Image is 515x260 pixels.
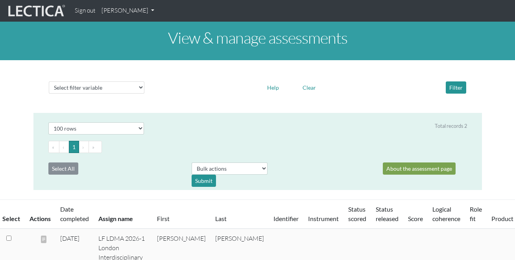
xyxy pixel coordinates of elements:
[69,141,79,153] button: Go to page 1
[157,215,170,222] a: First
[60,205,89,222] a: Date completed
[470,205,482,222] a: Role fit
[264,83,282,90] a: Help
[383,162,456,175] a: About the assessment page
[48,141,467,153] ul: Pagination
[408,215,423,222] a: Score
[273,215,299,222] a: Identifier
[94,200,152,229] th: Assign name
[48,162,78,175] button: Select All
[432,205,460,222] a: Logical coherence
[192,175,216,187] div: Submit
[215,215,227,222] a: Last
[264,81,282,94] button: Help
[299,81,319,94] button: Clear
[348,205,366,222] a: Status scored
[446,81,466,94] button: Filter
[376,205,399,222] a: Status released
[491,215,513,222] a: Product
[6,4,65,18] img: lecticalive
[40,234,48,244] span: view
[72,3,98,18] a: Sign out
[25,200,55,229] th: Actions
[98,3,157,18] a: [PERSON_NAME]
[435,122,467,130] div: Total records 2
[308,215,339,222] a: Instrument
